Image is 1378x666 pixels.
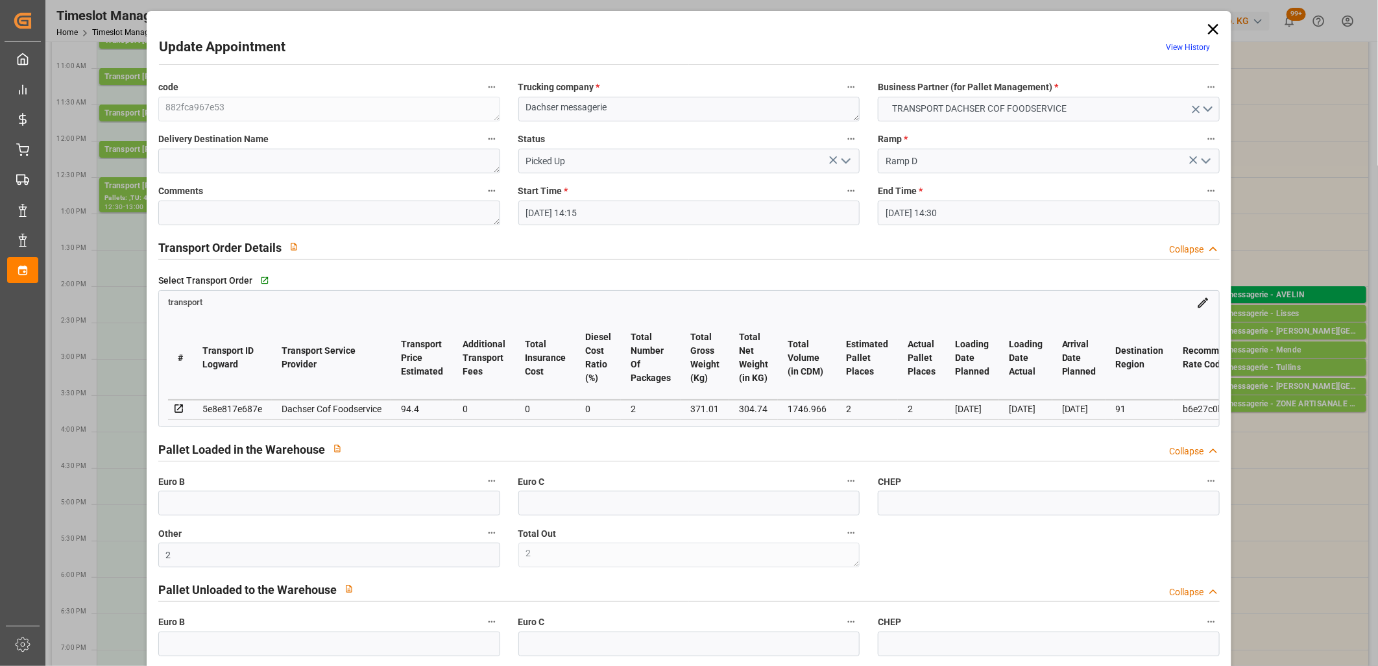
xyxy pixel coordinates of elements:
h2: Pallet Unloaded to the Warehouse [158,581,337,598]
th: # [168,316,193,400]
th: Transport Service Provider [272,316,391,400]
button: Start Time * [843,182,860,199]
th: Total Net Weight (in KG) [729,316,778,400]
div: Dachser Cof Foodservice [282,401,381,417]
th: Total Volume (in CDM) [778,316,836,400]
span: Ramp [878,132,908,146]
input: DD-MM-YYYY HH:MM [878,201,1220,225]
button: open menu [1196,151,1215,171]
th: Estimated Pallet Places [836,316,898,400]
button: Euro B [483,473,500,489]
button: View description [325,436,350,461]
input: Type to search/select [518,149,860,173]
button: Delivery Destination Name [483,130,500,147]
th: Actual Pallet Places [898,316,945,400]
button: CHEP [1203,613,1220,630]
div: 371.01 [690,401,719,417]
textarea: 882fca967e53 [158,97,500,121]
span: CHEP [878,475,901,489]
th: Loading Date Planned [945,316,999,400]
div: Collapse [1169,243,1203,256]
a: transport [168,297,202,307]
h2: Transport Order Details [158,239,282,256]
th: Total Number Of Packages [621,316,681,400]
th: Destination Region [1106,316,1174,400]
span: Status [518,132,546,146]
span: End Time [878,184,923,198]
button: Euro C [843,473,860,489]
input: Type to search/select [878,149,1220,173]
div: 0 [525,401,566,417]
th: Total Gross Weight (Kg) [681,316,729,400]
span: Other [158,527,182,541]
textarea: Dachser messagerie [518,97,860,121]
div: 2 [846,401,888,417]
span: Delivery Destination Name [158,132,269,146]
button: Euro B [483,613,500,630]
button: View description [337,576,361,601]
div: 5e8e817e687e [202,401,262,417]
span: Total Out [518,527,557,541]
div: 0 [463,401,505,417]
div: 91 [1116,401,1164,417]
button: Trucking company * [843,79,860,95]
span: Start Time [518,184,568,198]
span: TRANSPORT DACHSER COF FOODSERVICE [886,102,1073,116]
th: Recommended Rate Code [1174,316,1255,400]
th: Diesel Cost Ratio (%) [575,316,621,400]
span: Euro C [518,475,545,489]
button: CHEP [1203,473,1220,489]
input: DD-MM-YYYY HH:MM [518,201,860,225]
div: 1746.966 [788,401,827,417]
div: 304.74 [739,401,768,417]
div: 2 [908,401,936,417]
button: open menu [878,97,1220,121]
div: [DATE] [1009,401,1043,417]
button: Comments [483,182,500,199]
span: Euro C [518,615,545,629]
button: open menu [836,151,855,171]
div: [DATE] [1062,401,1096,417]
button: Ramp * [1203,130,1220,147]
th: Transport Price Estimated [391,316,453,400]
span: Euro B [158,475,185,489]
button: Status [843,130,860,147]
span: Euro B [158,615,185,629]
span: Business Partner (for Pallet Management) [878,80,1058,94]
button: Business Partner (for Pallet Management) * [1203,79,1220,95]
th: Transport ID Logward [193,316,272,400]
span: code [158,80,178,94]
h2: Update Appointment [159,37,285,58]
th: Additional Transport Fees [453,316,515,400]
button: Other [483,524,500,541]
a: View History [1166,43,1210,52]
th: Loading Date Actual [999,316,1052,400]
span: CHEP [878,615,901,629]
h2: Pallet Loaded in the Warehouse [158,441,325,458]
span: Comments [158,184,203,198]
span: Select Transport Order [158,274,252,288]
div: Collapse [1169,445,1203,458]
div: b6e27c0b9be5 [1183,401,1246,417]
div: [DATE] [955,401,989,417]
button: code [483,79,500,95]
th: Total Insurance Cost [515,316,575,400]
button: View description [282,234,306,259]
button: Euro C [843,613,860,630]
span: transport [168,298,202,308]
span: Trucking company [518,80,600,94]
th: Arrival Date Planned [1052,316,1106,400]
textarea: 2 [518,543,860,567]
div: 2 [631,401,671,417]
div: Collapse [1169,586,1203,599]
div: 94.4 [401,401,443,417]
button: Total Out [843,524,860,541]
div: 0 [585,401,611,417]
button: End Time * [1203,182,1220,199]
